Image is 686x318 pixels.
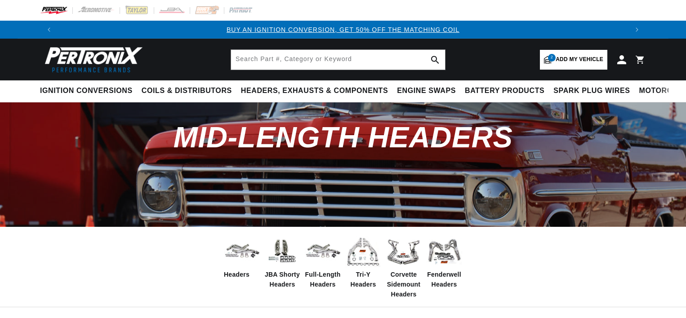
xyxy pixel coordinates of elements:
[392,80,460,102] summary: Engine Swaps
[236,80,392,102] summary: Headers, Exhausts & Components
[305,269,341,290] span: Full-Length Headers
[386,269,422,300] span: Corvette Sidemount Headers
[174,121,513,154] span: Mid-Length Headers
[40,44,143,75] img: Pertronix
[549,80,634,102] summary: Spark Plug Wires
[305,234,341,290] a: Full-Length Headers Full-Length Headers
[460,80,549,102] summary: Battery Products
[345,234,381,269] img: Tri-Y Headers
[426,234,462,269] img: Fenderwell Headers
[426,234,462,290] a: Fenderwell Headers Fenderwell Headers
[231,50,445,70] input: Search Part #, Category or Keyword
[224,234,260,279] a: Headers Headers
[465,86,544,96] span: Battery Products
[425,50,445,70] button: search button
[241,86,388,96] span: Headers, Exhausts & Components
[224,237,260,265] img: Headers
[386,234,422,269] img: Corvette Sidemount Headers
[264,234,300,290] a: JBA Shorty Headers JBA Shorty Headers
[305,237,341,265] img: Full-Length Headers
[397,86,456,96] span: Engine Swaps
[227,26,459,33] a: BUY AN IGNITION CONVERSION, GET 50% OFF THE MATCHING COIL
[345,234,381,290] a: Tri-Y Headers Tri-Y Headers
[40,21,58,39] button: Translation missing: en.sections.announcements.previous_announcement
[553,86,630,96] span: Spark Plug Wires
[540,50,607,70] a: 2Add my vehicle
[548,54,556,62] span: 2
[556,55,603,64] span: Add my vehicle
[224,269,249,279] span: Headers
[345,269,381,290] span: Tri-Y Headers
[58,25,628,35] div: 1 of 3
[40,80,137,102] summary: Ignition Conversions
[386,234,422,300] a: Corvette Sidemount Headers Corvette Sidemount Headers
[628,21,646,39] button: Translation missing: en.sections.announcements.next_announcement
[426,269,462,290] span: Fenderwell Headers
[18,21,668,39] slideshow-component: Translation missing: en.sections.announcements.announcement_bar
[264,269,300,290] span: JBA Shorty Headers
[142,86,232,96] span: Coils & Distributors
[58,25,628,35] div: Announcement
[264,236,300,266] img: JBA Shorty Headers
[40,86,133,96] span: Ignition Conversions
[137,80,236,102] summary: Coils & Distributors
